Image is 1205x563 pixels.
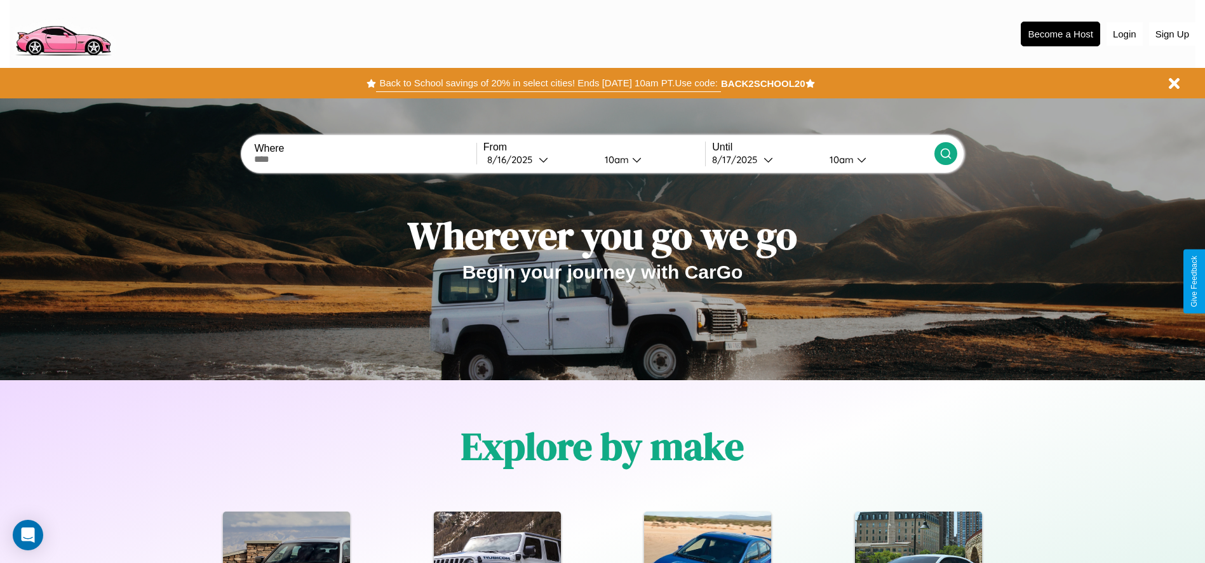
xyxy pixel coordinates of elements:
[483,153,595,166] button: 8/16/2025
[461,420,744,472] h1: Explore by make
[819,153,934,166] button: 10am
[712,142,934,153] label: Until
[487,154,539,166] div: 8 / 16 / 2025
[254,143,476,154] label: Where
[483,142,705,153] label: From
[823,154,857,166] div: 10am
[1107,22,1143,46] button: Login
[1149,22,1195,46] button: Sign Up
[376,74,720,92] button: Back to School savings of 20% in select cities! Ends [DATE] 10am PT.Use code:
[595,153,706,166] button: 10am
[1190,256,1199,307] div: Give Feedback
[1021,22,1100,46] button: Become a Host
[10,6,116,59] img: logo
[598,154,632,166] div: 10am
[13,520,43,550] div: Open Intercom Messenger
[712,154,764,166] div: 8 / 17 / 2025
[721,78,805,89] b: BACK2SCHOOL20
